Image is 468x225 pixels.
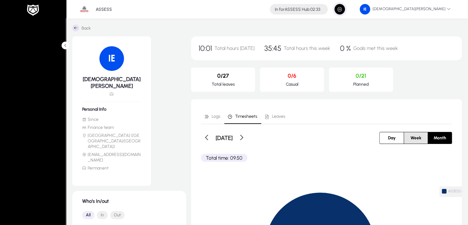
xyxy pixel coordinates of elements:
[82,133,141,149] li: [GEOGRAPHIC_DATA] ([GEOGRAPHIC_DATA]/[GEOGRAPHIC_DATA])
[380,132,404,144] button: Day
[275,7,320,12] h4: ASSESS Hub
[198,44,212,53] span: 10:01
[82,211,94,219] button: All
[272,114,285,119] span: Leaves
[196,72,250,79] p: 0/27
[275,7,285,12] span: In for
[99,46,124,71] img: 104.png
[334,82,388,87] p: Planned
[404,132,428,144] button: Week
[261,109,289,124] a: Leaves
[224,109,261,124] a: Timesheets
[72,25,91,31] a: Back
[216,134,233,141] h3: [DATE]
[353,45,398,51] span: Goals met this week
[265,72,319,79] p: 0/6
[309,7,310,12] span: :
[82,209,176,221] mat-button-toggle-group: Font Style
[201,154,247,162] p: Total time: 09:50
[214,45,254,51] span: Total hours [DATE]
[201,109,224,124] a: Logs
[96,7,112,12] p: ASSESS
[265,82,319,87] p: Casual
[310,7,320,12] span: 02:33
[110,211,125,219] button: Out
[334,72,388,79] p: 0/21
[196,82,250,87] p: Total leaves
[82,198,176,204] h1: Who's In/out
[384,132,399,144] span: Day
[264,44,281,53] span: 35:45
[360,4,451,14] span: [DEMOGRAPHIC_DATA][PERSON_NAME]
[97,211,108,219] button: In
[78,3,90,15] img: 1.png
[82,107,141,112] h6: Personal Info
[428,132,452,144] button: Month
[284,45,330,51] span: Total hours this week
[430,132,450,144] span: Month
[82,152,141,163] li: [EMAIL_ADDRESS][DOMAIN_NAME]
[340,44,351,53] span: 0 %
[82,117,141,122] li: Since
[360,4,370,14] img: 104.png
[82,125,141,130] li: Finance team
[407,132,425,144] span: Week
[355,4,456,15] button: [DEMOGRAPHIC_DATA][PERSON_NAME]
[82,166,141,171] li: Permanent
[212,114,220,119] span: Logs
[25,4,41,17] img: white-logo.png
[82,76,141,89] h5: [DEMOGRAPHIC_DATA][PERSON_NAME]
[235,114,257,119] span: Timesheets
